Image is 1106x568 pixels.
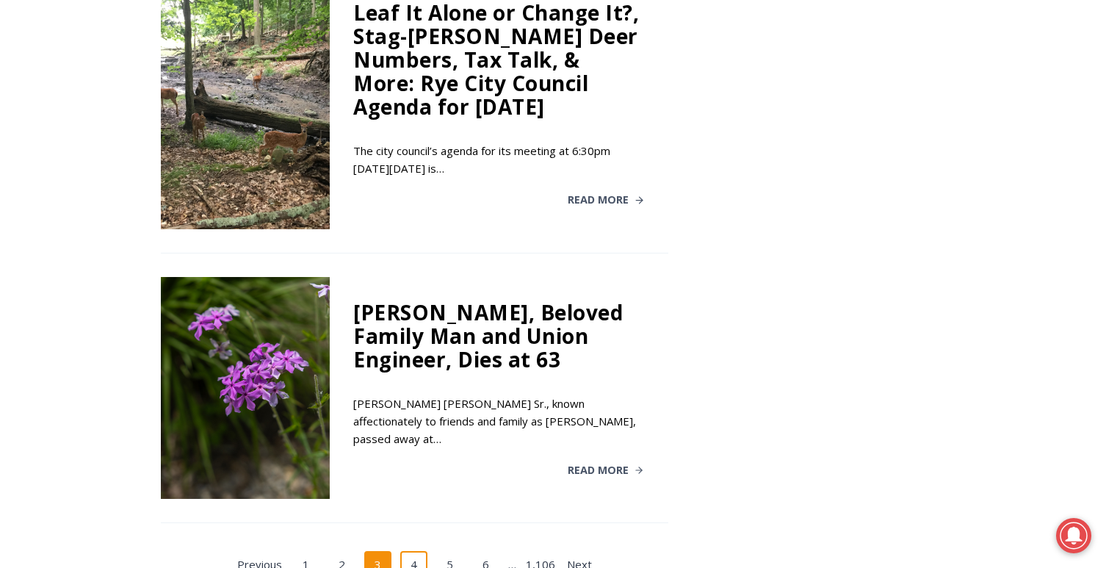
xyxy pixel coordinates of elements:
div: The city council’s agenda for its meeting at 6:30pm [DATE][DATE] is… [353,142,644,177]
div: [PERSON_NAME] [PERSON_NAME] Sr., known affectionately to friends and family as [PERSON_NAME], pas... [353,395,644,447]
a: Read More [568,195,645,205]
div: [PERSON_NAME], Beloved Family Man and Union Engineer, Dies at 63 [353,301,644,371]
a: Read More [568,465,645,475]
div: Leaf It Alone or Change It?, Stag-[PERSON_NAME] Deer Numbers, Tax Talk, & More: Rye City Council ... [353,1,644,118]
span: Read More [568,465,629,475]
span: Read More [568,195,629,205]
